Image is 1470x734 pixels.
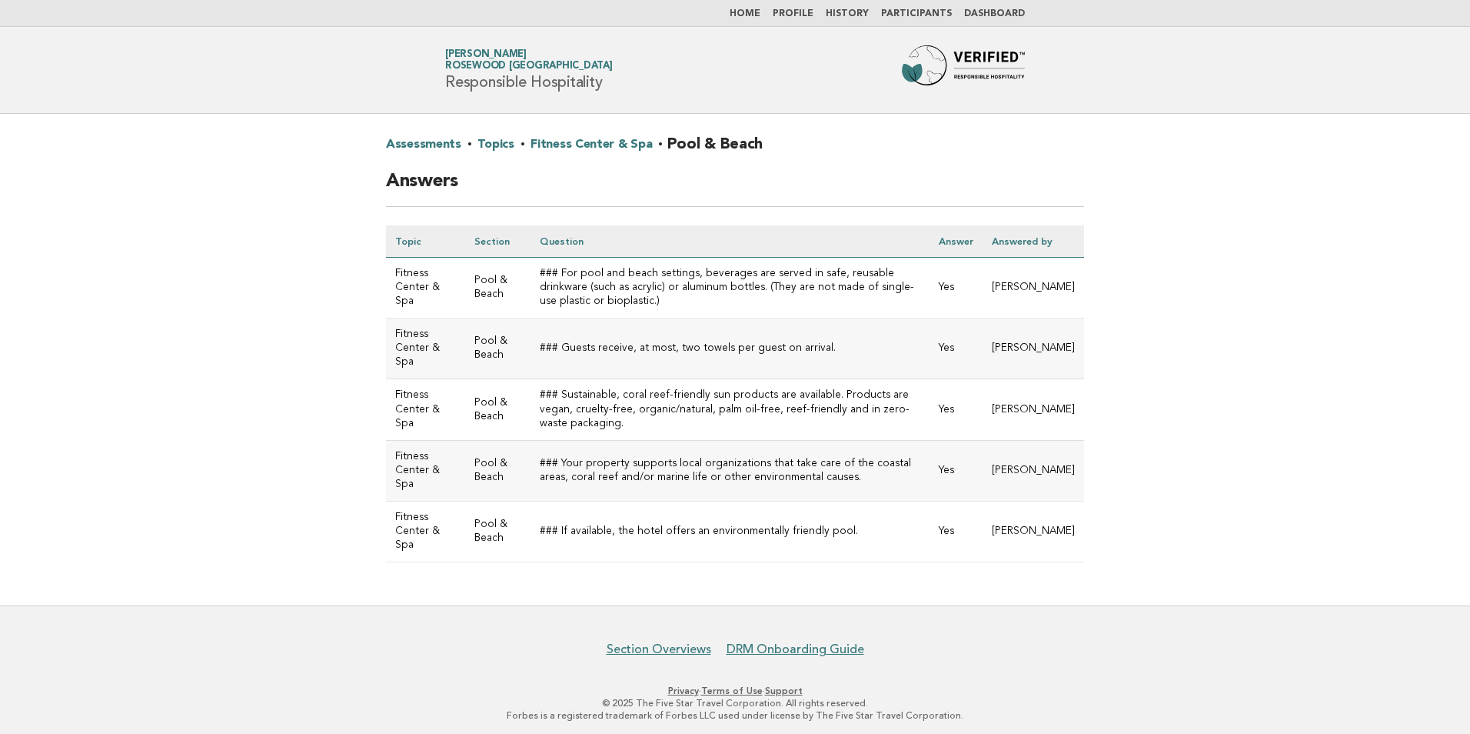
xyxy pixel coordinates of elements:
[930,501,983,562] td: Yes
[930,379,983,440] td: Yes
[465,501,530,562] td: Pool & Beach
[902,45,1025,95] img: Forbes Travel Guide
[826,9,869,18] a: History
[530,132,652,157] a: Fitness Center & Spa
[983,258,1084,319] td: [PERSON_NAME]
[530,319,930,379] td: ### Guests receive, at most, two towels per guest on arrival.
[983,319,1084,379] td: [PERSON_NAME]
[264,685,1206,697] p: · ·
[701,686,763,696] a: Terms of Use
[386,319,465,379] td: Fitness Center & Spa
[445,49,613,71] a: [PERSON_NAME]Rosewood [GEOGRAPHIC_DATA]
[445,50,613,90] h1: Responsible Hospitality
[983,501,1084,562] td: [PERSON_NAME]
[530,258,930,319] td: ### For pool and beach settings, beverages are served in safe, reusable drinkware (such as acryli...
[964,9,1025,18] a: Dashboard
[465,225,530,258] th: Section
[386,169,1084,207] h2: Answers
[930,440,983,501] td: Yes
[386,132,461,157] a: Assessments
[530,501,930,562] td: ### If available, the hotel offers an environmentally friendly pool.
[386,132,1084,169] h2: · · · Pool & Beach
[465,258,530,319] td: Pool & Beach
[983,379,1084,440] td: [PERSON_NAME]
[386,258,465,319] td: Fitness Center & Spa
[386,501,465,562] td: Fitness Center & Spa
[765,686,803,696] a: Support
[386,379,465,440] td: Fitness Center & Spa
[477,132,514,157] a: Topics
[881,9,952,18] a: Participants
[607,642,711,657] a: Section Overviews
[264,697,1206,709] p: © 2025 The Five Star Travel Corporation. All rights reserved.
[983,440,1084,501] td: [PERSON_NAME]
[727,642,864,657] a: DRM Onboarding Guide
[465,440,530,501] td: Pool & Beach
[386,440,465,501] td: Fitness Center & Spa
[730,9,760,18] a: Home
[930,258,983,319] td: Yes
[465,319,530,379] td: Pool & Beach
[773,9,813,18] a: Profile
[530,225,930,258] th: Question
[930,319,983,379] td: Yes
[530,440,930,501] td: ### Your property supports local organizations that take care of the coastal areas, coral reef an...
[530,379,930,440] td: ### Sustainable, coral reef-friendly sun products are available. Products are vegan, cruelty-free...
[668,686,699,696] a: Privacy
[983,225,1084,258] th: Answered by
[465,379,530,440] td: Pool & Beach
[445,62,613,72] span: Rosewood [GEOGRAPHIC_DATA]
[930,225,983,258] th: Answer
[386,225,465,258] th: Topic
[264,709,1206,722] p: Forbes is a registered trademark of Forbes LLC used under license by The Five Star Travel Corpora...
